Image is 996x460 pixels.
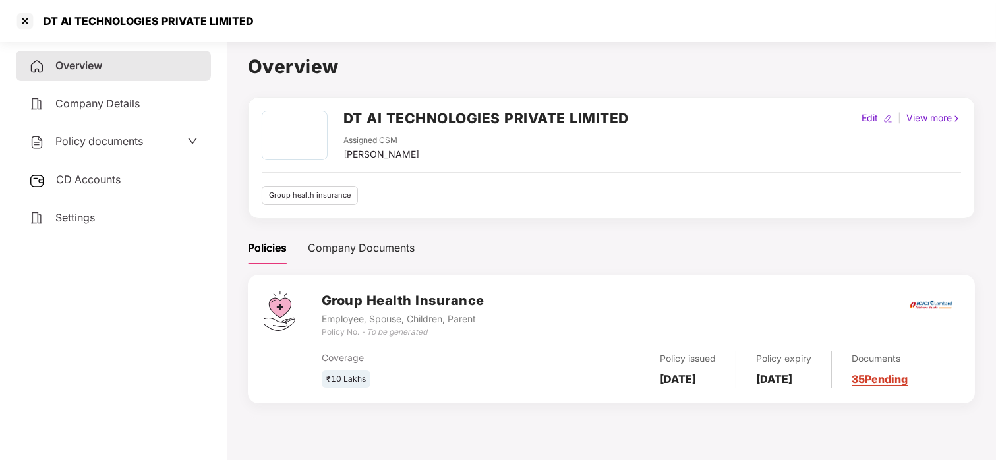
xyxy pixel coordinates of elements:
div: Policy No. - [322,326,484,339]
img: svg+xml;base64,PHN2ZyB4bWxucz0iaHR0cDovL3d3dy53My5vcmcvMjAwMC9zdmciIHdpZHRoPSIyNCIgaGVpZ2h0PSIyNC... [29,96,45,112]
h2: DT AI TECHNOLOGIES PRIVATE LIMITED [343,107,629,129]
img: svg+xml;base64,PHN2ZyB4bWxucz0iaHR0cDovL3d3dy53My5vcmcvMjAwMC9zdmciIHdpZHRoPSI0Ny43MTQiIGhlaWdodD... [264,291,295,331]
h1: Overview [248,52,975,81]
div: Assigned CSM [343,134,419,147]
span: Settings [55,211,95,224]
div: | [895,111,904,125]
div: ₹10 Lakhs [322,370,370,388]
span: Policy documents [55,134,143,148]
div: Edit [859,111,881,125]
b: [DATE] [756,372,792,386]
div: Policy issued [660,351,716,366]
div: Policy expiry [756,351,811,366]
img: editIcon [883,114,893,123]
div: [PERSON_NAME] [343,147,419,161]
div: Documents [852,351,908,366]
div: Employee, Spouse, Children, Parent [322,312,484,326]
b: [DATE] [660,372,696,386]
a: 35 Pending [852,372,908,386]
div: Group health insurance [262,186,358,205]
img: svg+xml;base64,PHN2ZyB4bWxucz0iaHR0cDovL3d3dy53My5vcmcvMjAwMC9zdmciIHdpZHRoPSIyNCIgaGVpZ2h0PSIyNC... [29,134,45,150]
img: rightIcon [952,114,961,123]
div: Company Documents [308,240,415,256]
h3: Group Health Insurance [322,291,484,311]
div: Coverage [322,351,534,365]
div: DT AI TECHNOLOGIES PRIVATE LIMITED [36,14,254,28]
div: View more [904,111,964,125]
img: svg+xml;base64,PHN2ZyB3aWR0aD0iMjUiIGhlaWdodD0iMjQiIHZpZXdCb3g9IjAgMCAyNSAyNCIgZmlsbD0ibm9uZSIgeG... [29,173,45,188]
span: CD Accounts [56,173,121,186]
img: icici.png [907,297,954,313]
div: Policies [248,240,287,256]
span: down [187,136,198,146]
span: Overview [55,59,102,72]
i: To be generated [366,327,427,337]
span: Company Details [55,97,140,110]
img: svg+xml;base64,PHN2ZyB4bWxucz0iaHR0cDovL3d3dy53My5vcmcvMjAwMC9zdmciIHdpZHRoPSIyNCIgaGVpZ2h0PSIyNC... [29,210,45,226]
img: svg+xml;base64,PHN2ZyB4bWxucz0iaHR0cDovL3d3dy53My5vcmcvMjAwMC9zdmciIHdpZHRoPSIyNCIgaGVpZ2h0PSIyNC... [29,59,45,74]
